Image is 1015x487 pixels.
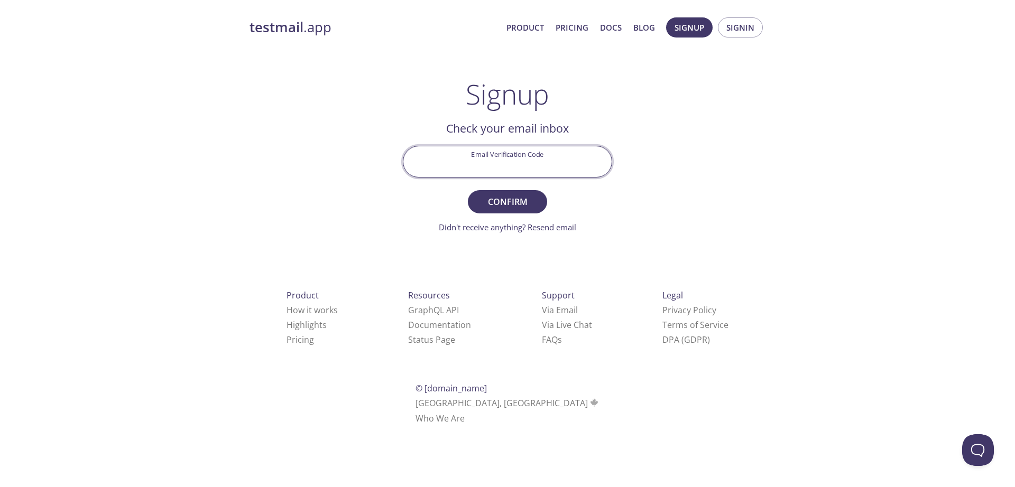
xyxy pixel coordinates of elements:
a: How it works [287,304,338,316]
button: Confirm [468,190,547,213]
button: Signin [718,17,763,38]
a: Status Page [408,334,455,345]
a: Via Email [542,304,578,316]
span: © [DOMAIN_NAME] [416,382,487,394]
span: [GEOGRAPHIC_DATA], [GEOGRAPHIC_DATA] [416,397,600,409]
a: Docs [600,21,622,34]
h1: Signup [466,78,549,110]
span: s [558,334,562,345]
span: Resources [408,289,450,301]
span: Product [287,289,319,301]
a: Who We Are [416,413,465,424]
a: Documentation [408,319,471,331]
a: Highlights [287,319,327,331]
a: Product [506,21,544,34]
a: Terms of Service [662,319,728,331]
a: Privacy Policy [662,304,716,316]
a: Pricing [556,21,588,34]
a: DPA (GDPR) [662,334,710,345]
span: Signup [675,21,704,34]
h2: Check your email inbox [403,119,612,137]
a: Didn't receive anything? Resend email [439,222,576,232]
iframe: Help Scout Beacon - Open [962,434,994,466]
a: Pricing [287,334,314,345]
a: GraphQL API [408,304,459,316]
button: Signup [666,17,713,38]
span: Signin [726,21,754,34]
a: Via Live Chat [542,319,592,331]
strong: testmail [250,18,303,36]
span: Support [542,289,575,301]
a: testmail.app [250,18,498,36]
a: FAQ [542,334,562,345]
span: Confirm [479,194,536,209]
a: Blog [633,21,655,34]
span: Legal [662,289,683,301]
